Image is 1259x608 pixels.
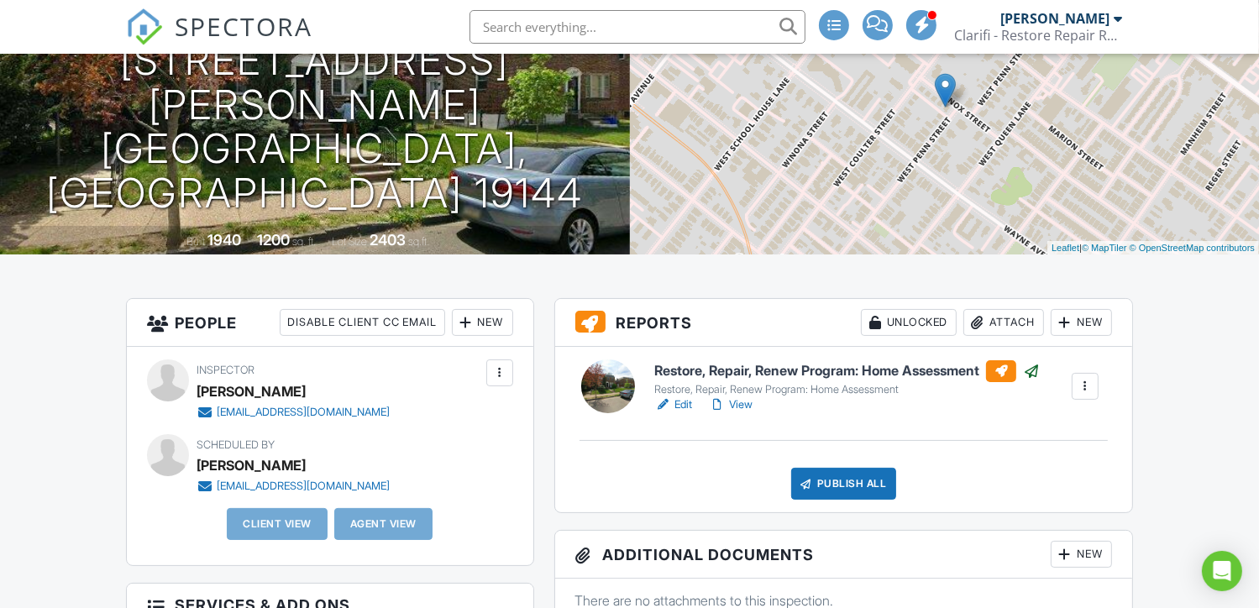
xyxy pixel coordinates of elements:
div: | [1047,241,1259,255]
div: [PERSON_NAME] [197,379,306,404]
div: [PERSON_NAME] [197,453,306,478]
div: Restore, Repair, Renew Program: Home Assessment [654,383,1040,396]
span: SPECTORA [175,8,312,44]
a: SPECTORA [126,23,312,58]
div: Disable Client CC Email [280,309,445,336]
h3: People [127,299,533,347]
a: View [709,396,753,413]
div: [PERSON_NAME] [1000,10,1109,27]
a: Leaflet [1052,243,1079,253]
div: [EMAIL_ADDRESS][DOMAIN_NAME] [217,480,390,493]
span: sq.ft. [408,235,429,248]
div: New [452,309,513,336]
input: Search everything... [470,10,805,44]
span: Scheduled By [197,438,275,451]
a: [EMAIL_ADDRESS][DOMAIN_NAME] [197,478,390,495]
div: Attach [963,309,1044,336]
div: 1200 [257,231,290,249]
img: The Best Home Inspection Software - Spectora [126,8,163,45]
a: © OpenStreetMap contributors [1130,243,1255,253]
h3: Additional Documents [555,531,1133,579]
a: © MapTiler [1082,243,1127,253]
div: 1940 [207,231,241,249]
span: Inspector [197,364,254,376]
span: Built [186,235,205,248]
div: 2403 [370,231,406,249]
h1: [STREET_ADDRESS][PERSON_NAME] [GEOGRAPHIC_DATA], [GEOGRAPHIC_DATA] 19144 [27,39,603,216]
span: Lot Size [332,235,367,248]
a: [EMAIL_ADDRESS][DOMAIN_NAME] [197,404,390,421]
a: Restore, Repair, Renew Program: Home Assessment Restore, Repair, Renew Program: Home Assessment [654,360,1040,397]
span: sq. ft. [292,235,316,248]
div: New [1051,541,1112,568]
h3: Reports [555,299,1133,347]
div: New [1051,309,1112,336]
div: Unlocked [861,309,957,336]
h6: Restore, Repair, Renew Program: Home Assessment [654,360,1040,382]
div: Clarifi - Restore Repair Renew [954,27,1122,44]
div: Open Intercom Messenger [1202,551,1242,591]
div: [EMAIL_ADDRESS][DOMAIN_NAME] [217,406,390,419]
a: Edit [654,396,692,413]
div: Publish All [791,468,896,500]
